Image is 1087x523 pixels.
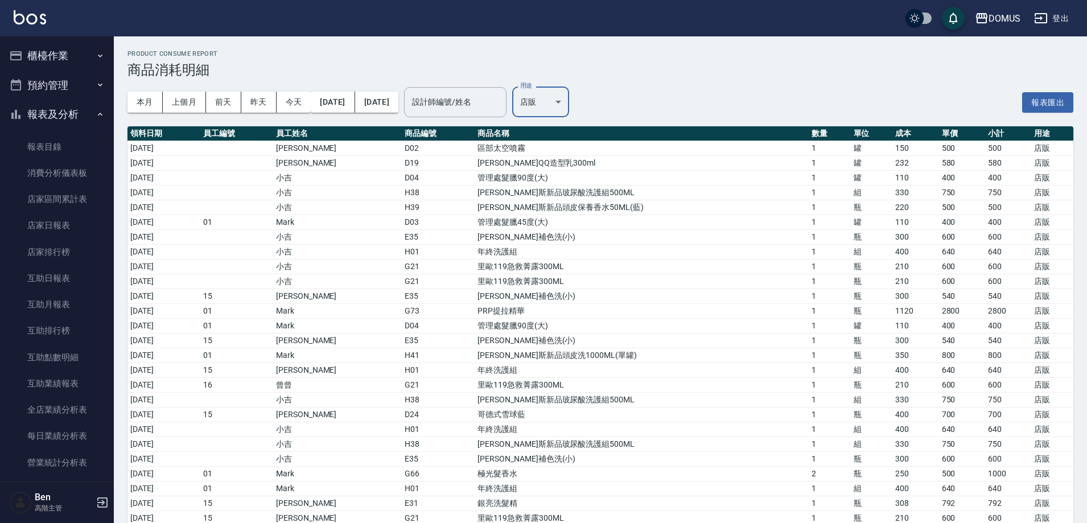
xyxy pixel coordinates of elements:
td: [PERSON_NAME] [273,289,402,303]
td: 750 [939,185,985,200]
td: 店販 [1031,141,1073,155]
td: 800 [939,348,985,363]
td: H38 [402,185,475,200]
td: 400 [985,215,1031,229]
td: 小吉 [273,451,402,466]
td: 1 [809,392,851,407]
th: 商品名稱 [475,126,809,141]
td: 500 [985,141,1031,155]
td: [DATE] [127,229,200,244]
td: 1 [809,481,851,496]
td: 640 [985,363,1031,377]
td: 2800 [939,303,985,318]
td: 店販 [1031,185,1073,200]
th: 領料日期 [127,126,200,141]
button: 上個月 [163,92,206,113]
td: Mark [273,481,402,496]
td: 組 [851,392,893,407]
td: 300 [892,333,938,348]
td: 1 [809,436,851,451]
td: Mark [273,466,402,481]
button: 今天 [277,92,311,113]
td: 小吉 [273,392,402,407]
td: 210 [892,274,938,289]
td: 400 [892,481,938,496]
a: 營業項目月分析表 [5,476,109,502]
td: G21 [402,274,475,289]
td: 曾曾 [273,377,402,392]
td: [DATE] [127,407,200,422]
td: [DATE] [127,259,200,274]
td: 小吉 [273,229,402,244]
th: 用途 [1031,126,1073,141]
button: 登出 [1030,8,1073,29]
td: 罐 [851,141,893,155]
h3: 商品消耗明細 [127,62,1073,78]
td: 250 [892,466,938,481]
td: [PERSON_NAME]斯新品頭皮洗1000ML(單罐) [475,348,809,363]
td: 600 [939,377,985,392]
td: 1 [809,333,851,348]
td: [DATE] [127,200,200,215]
td: [PERSON_NAME]斯新品玻尿酸洗護組500ML [475,392,809,407]
td: 01 [200,481,273,496]
td: [DATE] [127,451,200,466]
td: 1 [809,451,851,466]
td: 1 [809,155,851,170]
td: 里歐119急救菁露300ML [475,259,809,274]
td: [DATE] [127,422,200,436]
button: 報表及分析 [5,100,109,129]
td: 1 [809,289,851,303]
td: 店販 [1031,422,1073,436]
td: 極光髮香水 [475,466,809,481]
td: 600 [985,259,1031,274]
button: [DATE] [311,92,355,113]
td: 小吉 [273,185,402,200]
td: 區部太空噴霧 [475,141,809,155]
td: 300 [892,229,938,244]
td: 500 [939,466,985,481]
td: [DATE] [127,392,200,407]
img: Person [9,491,32,514]
td: 600 [939,259,985,274]
td: H38 [402,392,475,407]
td: 1 [809,244,851,259]
button: 預約管理 [5,71,109,100]
button: [DATE] [355,92,398,113]
td: 600 [985,229,1031,244]
td: H39 [402,200,475,215]
td: E35 [402,289,475,303]
td: 400 [892,363,938,377]
td: 400 [892,422,938,436]
td: 400 [939,170,985,185]
td: E35 [402,451,475,466]
td: E35 [402,229,475,244]
td: [PERSON_NAME] [273,363,402,377]
td: D04 [402,318,475,333]
a: 營業統計分析表 [5,450,109,476]
td: 店販 [1031,274,1073,289]
td: 15 [200,407,273,422]
td: H01 [402,244,475,259]
th: 商品編號 [402,126,475,141]
td: Mark [273,303,402,318]
td: 1 [809,185,851,200]
td: 小吉 [273,422,402,436]
td: 01 [200,215,273,229]
td: [DATE] [127,215,200,229]
td: 300 [892,289,938,303]
td: 瓶 [851,333,893,348]
td: [DATE] [127,466,200,481]
td: H01 [402,422,475,436]
td: G73 [402,303,475,318]
td: 350 [892,348,938,363]
td: Mark [273,318,402,333]
td: G21 [402,377,475,392]
td: 店販 [1031,229,1073,244]
td: 店販 [1031,200,1073,215]
th: 單位 [851,126,893,141]
td: 640 [985,422,1031,436]
td: 瓶 [851,407,893,422]
td: [DATE] [127,303,200,318]
td: 700 [939,407,985,422]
